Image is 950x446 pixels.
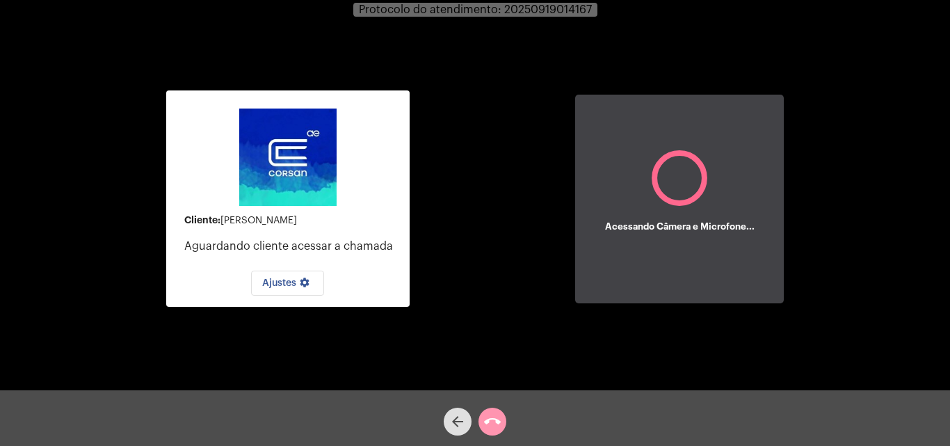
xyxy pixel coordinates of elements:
[184,215,398,226] div: [PERSON_NAME]
[296,277,313,294] mat-icon: settings
[184,215,220,225] strong: Cliente:
[251,271,324,296] button: Ajustes
[484,413,501,430] mat-icon: call_end
[262,278,313,288] span: Ajustes
[239,109,337,206] img: d4669ae0-8c07-2337-4f67-34b0df7f5ae4.jpeg
[184,240,398,253] p: Aguardando cliente acessar a chamada
[605,222,755,232] h5: Acessando Câmera e Microfone...
[359,4,592,15] span: Protocolo do atendimento: 20250919014167
[449,413,466,430] mat-icon: arrow_back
